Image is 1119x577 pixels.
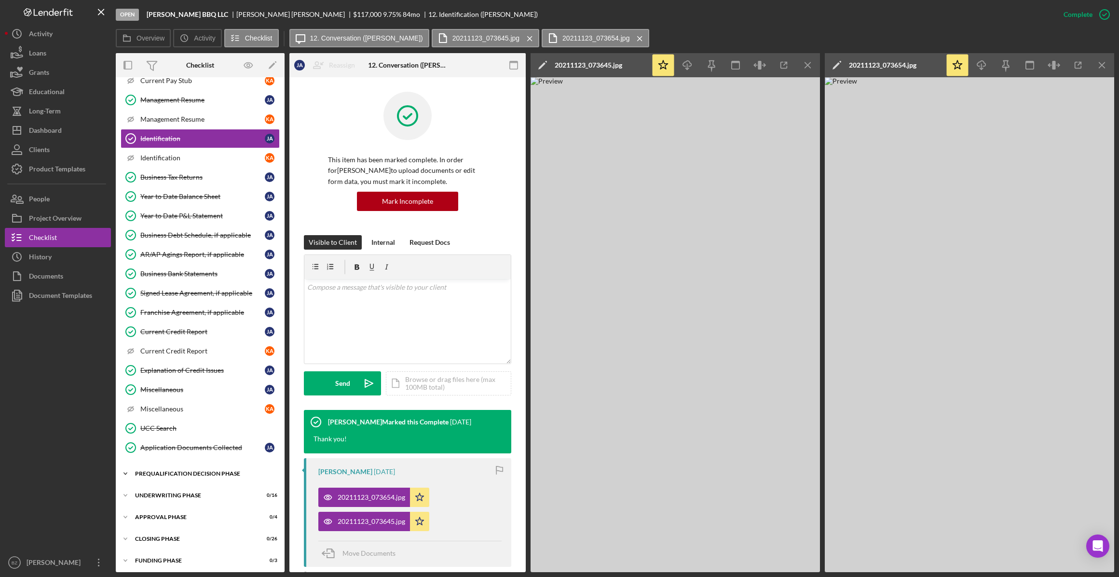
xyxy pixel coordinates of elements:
[5,24,111,43] a: Activity
[29,228,57,250] div: Checklist
[265,385,274,394] div: J A
[265,269,274,279] div: J A
[309,235,357,250] div: Visible to Client
[314,434,347,444] div: Thank you!
[260,558,277,563] div: 0 / 3
[135,558,253,563] div: Funding Phase
[1086,535,1109,558] div: Open Intercom Messenger
[357,192,458,211] button: Mark Incomplete
[294,60,305,70] div: J A
[29,247,52,269] div: History
[562,34,629,42] label: 20211123_073654.jpg
[140,444,265,451] div: Application Documents Collected
[245,34,273,42] label: Checklist
[318,512,429,531] button: 20211123_073645.jpg
[173,29,221,47] button: Activity
[29,63,49,84] div: Grants
[5,43,111,63] button: Loans
[849,61,916,69] div: 20211123_073654.jpg
[12,560,17,565] text: BZ
[140,366,265,374] div: Explanation of Credit Issues
[135,493,253,498] div: Underwriting Phase
[121,264,280,283] a: Business Bank StatementsJA
[29,24,53,46] div: Activity
[29,286,92,308] div: Document Templates
[140,96,265,104] div: Management Resume
[5,159,111,179] button: Product Templates
[265,134,274,143] div: J A
[121,206,280,225] a: Year to Date P&L StatementJA
[265,327,274,337] div: J A
[1064,5,1092,24] div: Complete
[236,11,353,18] div: [PERSON_NAME] [PERSON_NAME]
[121,245,280,264] a: AR/AP Agings Report, if applicableJA
[121,341,280,361] a: Current Credit ReportKA
[5,247,111,267] button: History
[5,63,111,82] button: Grants
[265,172,274,182] div: J A
[265,443,274,452] div: J A
[224,29,279,47] button: Checklist
[140,328,265,336] div: Current Credit Report
[29,121,62,142] div: Dashboard
[265,153,274,163] div: K A
[304,371,381,395] button: Send
[140,270,265,278] div: Business Bank Statements
[318,488,429,507] button: 20211123_073654.jpg
[121,168,280,187] a: Business Tax ReturnsJA
[403,11,420,18] div: 84 mo
[121,399,280,419] a: MiscellaneousKA
[432,29,539,47] button: 20211123_073645.jpg
[542,29,649,47] button: 20211123_073654.jpg
[338,518,405,525] div: 20211123_073645.jpg
[140,405,265,413] div: Miscellaneous
[368,61,447,69] div: 12. Conversation ([PERSON_NAME])
[29,159,85,181] div: Product Templates
[140,386,265,394] div: Miscellaneous
[260,536,277,542] div: 0 / 26
[121,380,280,399] a: MiscellaneousJA
[5,82,111,101] button: Educational
[328,418,449,426] div: [PERSON_NAME] Marked this Complete
[265,346,274,356] div: K A
[5,228,111,247] button: Checklist
[121,187,280,206] a: Year to Date Balance SheetJA
[135,514,253,520] div: Approval Phase
[5,140,111,159] button: Clients
[5,286,111,305] button: Document Templates
[265,288,274,298] div: J A
[140,193,265,200] div: Year to Date Balance Sheet
[265,308,274,317] div: J A
[555,61,622,69] div: 20211123_073645.jpg
[329,56,355,75] div: Reassign
[531,77,820,572] img: Preview
[318,541,405,565] button: Move Documents
[140,154,265,162] div: Identification
[147,11,228,18] b: [PERSON_NAME] BBQ LLC
[265,192,274,201] div: J A
[5,121,111,140] button: Dashboard
[140,251,265,258] div: AR/AP Agings Report, if applicable
[5,553,111,572] button: BZ[PERSON_NAME]
[140,424,279,432] div: UCC Search
[121,419,280,438] a: UCC Search
[140,289,265,297] div: Signed Lease Agreement, if applicable
[121,303,280,322] a: Franchise Agreement, if applicableJA
[5,267,111,286] button: Documents
[121,225,280,245] a: Business Debt Schedule, if applicableJA
[405,235,455,250] button: Request Docs
[367,235,400,250] button: Internal
[382,192,433,211] div: Mark Incomplete
[265,114,274,124] div: K A
[140,347,265,355] div: Current Credit Report
[140,231,265,239] div: Business Debt Schedule, if applicable
[121,129,280,148] a: IdentificationJA
[265,76,274,85] div: K A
